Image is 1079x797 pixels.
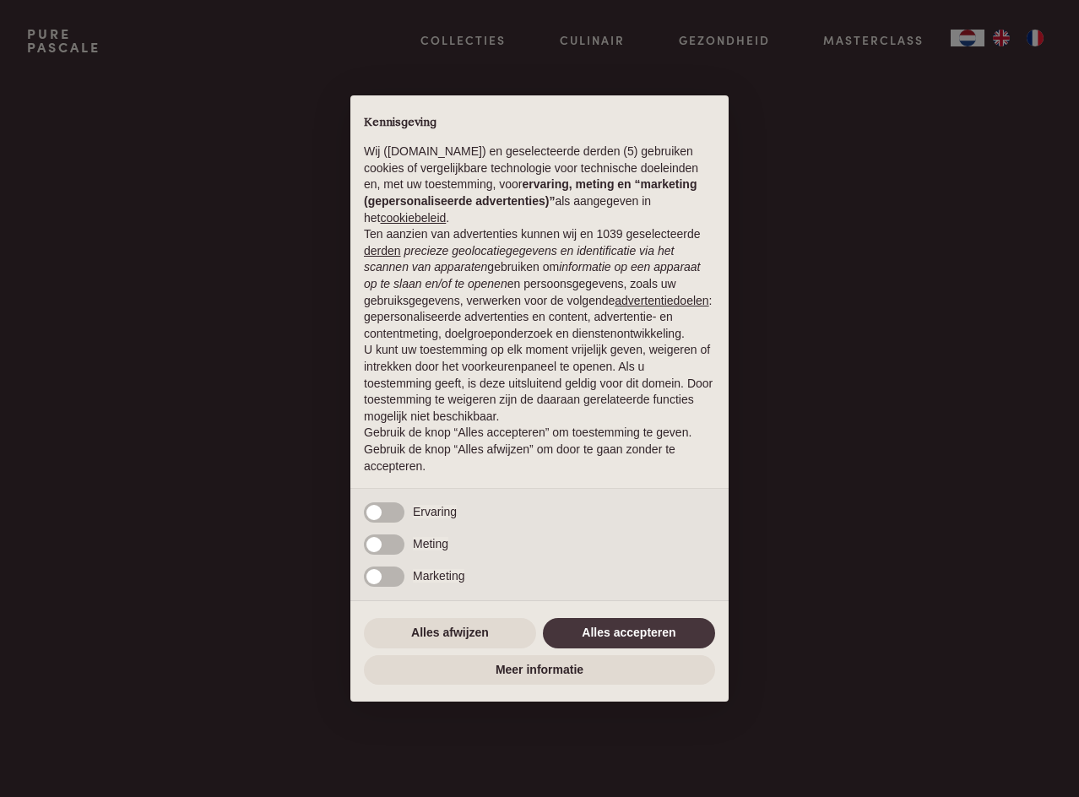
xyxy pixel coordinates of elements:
[364,244,674,274] em: precieze geolocatiegegevens en identificatie via het scannen van apparaten
[615,293,708,310] button: advertentiedoelen
[364,144,715,226] p: Wij ([DOMAIN_NAME]) en geselecteerde derden (5) gebruiken cookies of vergelijkbare technologie vo...
[364,655,715,686] button: Meer informatie
[364,116,715,131] h2: Kennisgeving
[543,618,715,648] button: Alles accepteren
[413,537,448,550] span: Meting
[364,177,697,208] strong: ervaring, meting en “marketing (gepersonaliseerde advertenties)”
[364,342,715,425] p: U kunt uw toestemming op elk moment vrijelijk geven, weigeren of intrekken door het voorkeurenpan...
[364,260,701,290] em: informatie op een apparaat op te slaan en/of te openen
[413,569,464,583] span: Marketing
[364,425,715,474] p: Gebruik de knop “Alles accepteren” om toestemming te geven. Gebruik de knop “Alles afwijzen” om d...
[364,226,715,342] p: Ten aanzien van advertenties kunnen wij en 1039 geselecteerde gebruiken om en persoonsgegevens, z...
[380,211,446,225] a: cookiebeleid
[364,618,536,648] button: Alles afwijzen
[413,505,457,518] span: Ervaring
[364,243,401,260] button: derden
